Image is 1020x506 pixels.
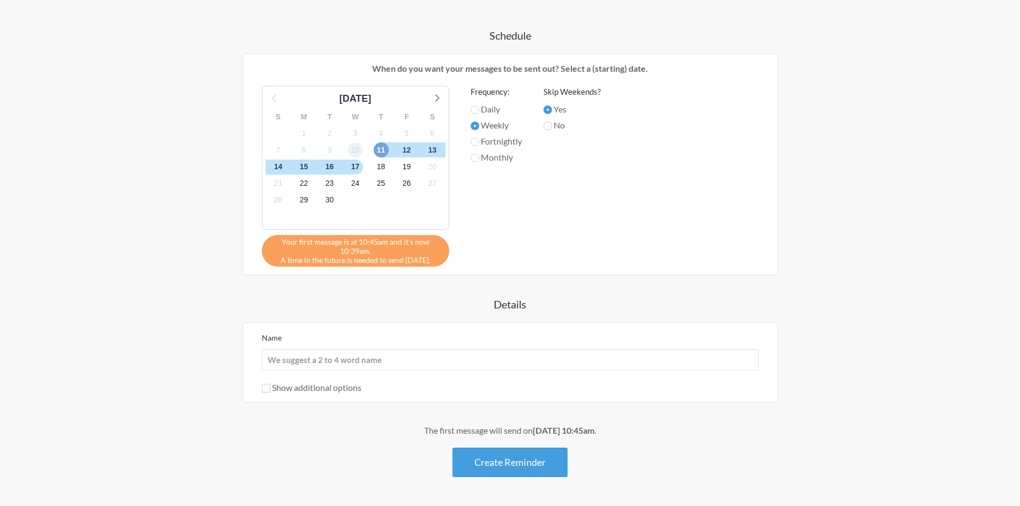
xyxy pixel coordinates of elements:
[543,119,601,132] label: No
[543,103,601,116] label: Yes
[317,109,343,125] div: T
[348,126,363,141] span: Friday, October 3, 2025
[471,154,479,162] input: Monthly
[399,176,414,191] span: Sunday, October 26, 2025
[425,126,440,141] span: Monday, October 6, 2025
[262,349,759,371] input: We suggest a 2 to 4 word name
[322,193,337,208] span: Thursday, October 30, 2025
[291,109,317,125] div: M
[262,333,282,342] label: Name
[271,142,286,157] span: Tuesday, October 7, 2025
[399,142,414,157] span: Sunday, October 12, 2025
[271,176,286,191] span: Tuesday, October 21, 2025
[262,384,270,392] input: Show additional options
[251,62,769,75] p: When do you want your messages to be sent out? Select a (starting) date.
[394,109,420,125] div: F
[374,176,389,191] span: Saturday, October 25, 2025
[297,142,312,157] span: Wednesday, October 8, 2025
[322,160,337,175] span: Thursday, October 16, 2025
[262,235,449,267] div: A time in the future is needed to send [DATE].
[348,142,363,157] span: Friday, October 10, 2025
[471,105,479,114] input: Daily
[262,382,361,392] label: Show additional options
[297,193,312,208] span: Wednesday, October 29, 2025
[368,109,394,125] div: T
[543,122,552,130] input: No
[374,160,389,175] span: Saturday, October 18, 2025
[200,297,821,312] h4: Details
[322,142,337,157] span: Thursday, October 9, 2025
[452,448,568,477] button: Create Reminder
[271,193,286,208] span: Tuesday, October 28, 2025
[533,425,594,435] strong: [DATE] 10:45am
[471,151,522,164] label: Monthly
[425,176,440,191] span: Monday, October 27, 2025
[297,176,312,191] span: Wednesday, October 22, 2025
[200,28,821,43] h4: Schedule
[348,176,363,191] span: Friday, October 24, 2025
[399,160,414,175] span: Sunday, October 19, 2025
[270,237,441,255] span: Your first message is at 10:45am and it's now 10:39am.
[471,119,522,132] label: Weekly
[471,138,479,146] input: Fortnightly
[271,160,286,175] span: Tuesday, October 14, 2025
[374,142,389,157] span: Saturday, October 11, 2025
[399,126,414,141] span: Sunday, October 5, 2025
[266,109,291,125] div: S
[425,160,440,175] span: Monday, October 20, 2025
[348,160,363,175] span: Friday, October 17, 2025
[543,105,552,114] input: Yes
[471,122,479,130] input: Weekly
[471,86,522,98] label: Frequency:
[335,92,376,106] div: [DATE]
[297,160,312,175] span: Wednesday, October 15, 2025
[425,142,440,157] span: Monday, October 13, 2025
[471,135,522,148] label: Fortnightly
[374,126,389,141] span: Saturday, October 4, 2025
[420,109,445,125] div: S
[322,176,337,191] span: Thursday, October 23, 2025
[297,126,312,141] span: Wednesday, October 1, 2025
[200,424,821,437] div: The first message will send on .
[343,109,368,125] div: W
[471,103,522,116] label: Daily
[322,126,337,141] span: Thursday, October 2, 2025
[543,86,601,98] label: Skip Weekends?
